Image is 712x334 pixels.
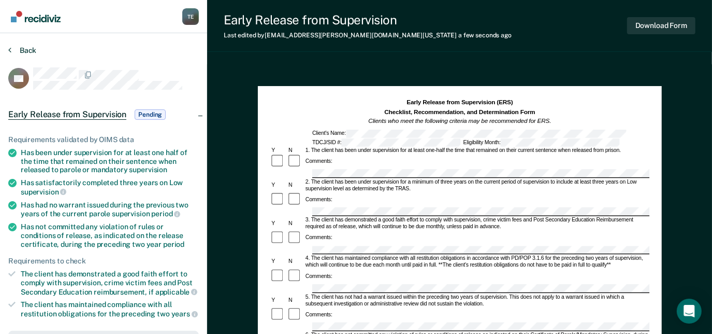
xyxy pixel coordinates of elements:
[21,188,66,196] span: supervision
[287,259,304,266] div: N
[8,257,199,266] div: Requirements to check
[270,182,287,189] div: Y
[135,109,166,120] span: Pending
[368,118,551,124] em: Clients who meet the following criteria may be recommended for ERS.
[311,138,462,147] div: TDCJ/SID #:
[304,312,333,318] div: Comments:
[182,8,199,25] button: Profile dropdown button
[287,220,304,227] div: N
[21,300,199,318] div: The client has maintained compliance with all restitution obligations for the preceding two
[21,201,199,218] div: Has had no warrant issued during the previous two years of the current parole supervision
[11,11,61,22] img: Recidiviz
[21,270,199,296] div: The client has demonstrated a good faith effort to comply with supervision, crime victim fees and...
[458,32,512,39] span: a few seconds ago
[304,197,333,203] div: Comments:
[304,147,649,154] div: 1. The client has been under supervision for at least one-half the time that remained on their cu...
[224,12,512,27] div: Early Release from Supervision
[270,297,287,304] div: Y
[304,217,649,230] div: 3. The client has demonstrated a good faith effort to comply with supervision, crime victim fees ...
[304,273,333,280] div: Comments:
[677,299,702,324] div: Open Intercom Messenger
[304,294,649,307] div: 5. The client has not had a warrant issued within the preceding two years of supervision. This do...
[129,165,167,174] span: supervision
[155,288,197,296] span: applicable
[270,220,287,227] div: Y
[304,158,333,165] div: Comments:
[462,138,621,147] div: Eligibility Month:
[21,148,199,174] div: Has been under supervision for at least one half of the time that remained on their sentence when...
[406,99,513,106] strong: Early Release from Supervision (ERS)
[182,8,199,25] div: T E
[8,109,126,120] span: Early Release from Supervision
[287,147,304,154] div: N
[151,210,180,218] span: period
[287,297,304,304] div: N
[627,17,695,34] button: Download Form
[304,255,649,269] div: 4. The client has maintained compliance with all restitution obligations in accordance with PD/PO...
[224,32,512,39] div: Last edited by [EMAIL_ADDRESS][PERSON_NAME][DOMAIN_NAME][US_STATE]
[8,135,199,144] div: Requirements validated by OIMS data
[311,130,627,138] div: Client's Name:
[270,259,287,266] div: Y
[304,235,333,242] div: Comments:
[287,182,304,189] div: N
[8,46,36,55] button: Back
[171,310,198,318] span: years
[384,108,535,115] strong: Checklist, Recommendation, and Determination Form
[270,147,287,154] div: Y
[163,240,184,248] span: period
[304,178,649,192] div: 2. The client has been under supervision for a minimum of three years on the current period of su...
[21,178,199,196] div: Has satisfactorily completed three years on Low
[21,222,199,248] div: Has not committed any violation of rules or conditions of release, as indicated on the release ce...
